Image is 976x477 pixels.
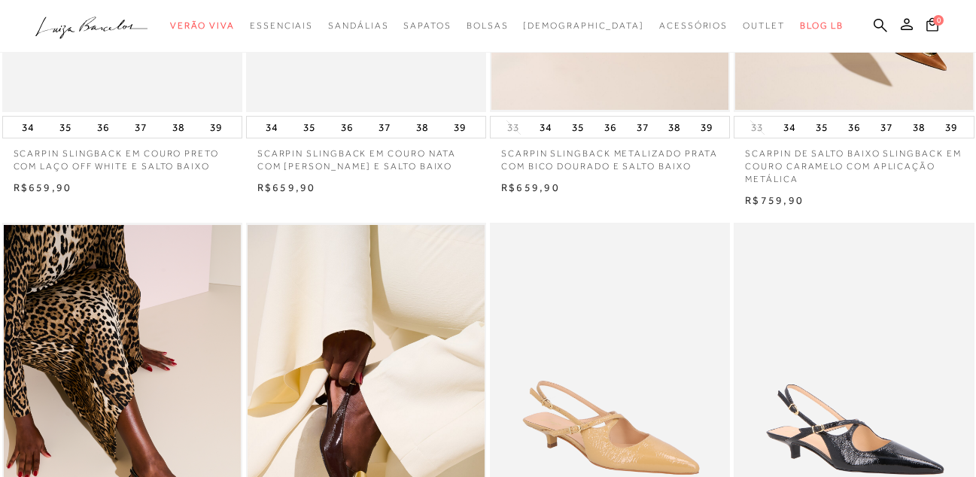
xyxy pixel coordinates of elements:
[659,20,728,31] span: Acessórios
[941,117,962,138] button: 39
[632,117,653,138] button: 37
[779,117,800,138] button: 34
[170,12,235,40] a: categoryNavScreenReaderText
[14,181,72,193] span: R$659,90
[299,117,320,138] button: 35
[876,117,897,138] button: 37
[246,138,486,173] a: SCARPIN SLINGBACK EM COURO NATA COM [PERSON_NAME] E SALTO BAIXO
[696,117,717,138] button: 39
[412,117,433,138] button: 38
[130,117,151,138] button: 37
[811,117,832,138] button: 35
[746,120,768,135] button: 33
[374,117,395,138] button: 37
[257,181,316,193] span: R$659,90
[523,12,644,40] a: noSubCategoriesText
[523,20,644,31] span: [DEMOGRAPHIC_DATA]
[734,138,974,185] a: SCARPIN DE SALTO BAIXO SLINGBACK EM COURO CARAMELO COM APLICAÇÃO METÁLICA
[449,117,470,138] button: 39
[908,117,929,138] button: 38
[535,117,556,138] button: 34
[2,138,242,173] a: SCARPIN SLINGBACK EM COURO PRETO COM LAÇO OFF WHITE E SALTO BAIXO
[922,17,943,37] button: 0
[250,20,313,31] span: Essenciais
[800,20,844,31] span: BLOG LB
[261,117,282,138] button: 34
[467,20,509,31] span: Bolsas
[467,12,509,40] a: categoryNavScreenReaderText
[659,12,728,40] a: categoryNavScreenReaderText
[336,117,357,138] button: 36
[743,12,785,40] a: categoryNavScreenReaderText
[205,117,227,138] button: 39
[567,117,588,138] button: 35
[403,12,451,40] a: categoryNavScreenReaderText
[503,120,524,135] button: 33
[844,117,865,138] button: 36
[933,15,944,26] span: 0
[328,12,388,40] a: categoryNavScreenReaderText
[743,20,785,31] span: Outlet
[403,20,451,31] span: Sapatos
[328,20,388,31] span: Sandálias
[93,117,114,138] button: 36
[600,117,621,138] button: 36
[168,117,189,138] button: 38
[170,20,235,31] span: Verão Viva
[250,12,313,40] a: categoryNavScreenReaderText
[490,138,730,173] a: SCARPIN SLINGBACK METALIZADO PRATA COM BICO DOURADO E SALTO BAIXO
[17,117,38,138] button: 34
[501,181,560,193] span: R$659,90
[664,117,685,138] button: 38
[55,117,76,138] button: 35
[745,194,804,206] span: R$759,90
[800,12,844,40] a: BLOG LB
